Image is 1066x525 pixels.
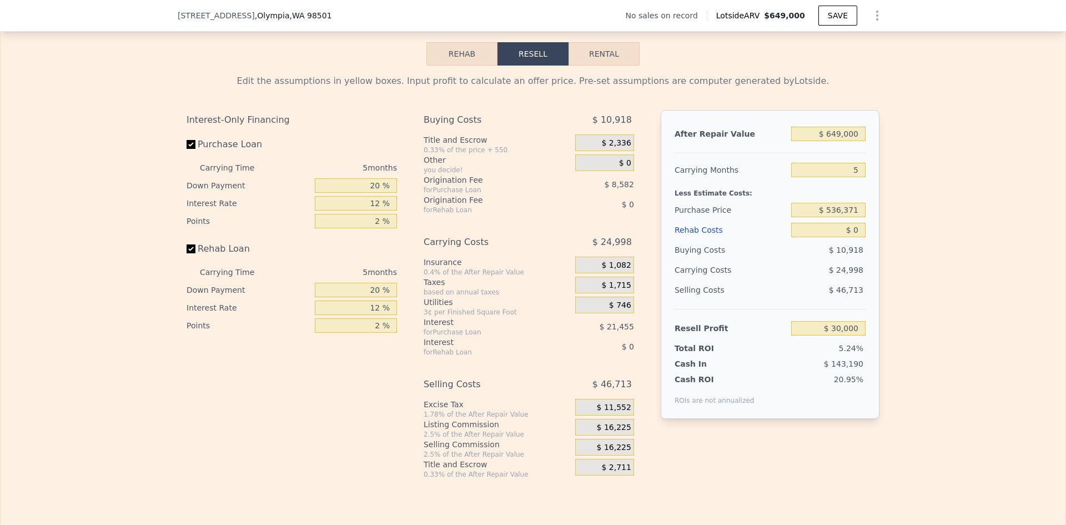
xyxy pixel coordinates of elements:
[619,158,631,168] span: $ 0
[424,134,571,146] div: Title and Escrow
[675,358,744,369] div: Cash In
[818,6,857,26] button: SAVE
[834,375,863,384] span: 20.95%
[675,240,787,260] div: Buying Costs
[675,280,787,300] div: Selling Costs
[675,124,787,144] div: After Repair Value
[424,328,547,337] div: for Purchase Loan
[424,430,571,439] div: 2.5% of the After Repair Value
[187,317,310,334] div: Points
[424,439,571,450] div: Selling Commission
[829,286,863,294] span: $ 46,713
[424,166,571,174] div: you decide!
[600,322,634,331] span: $ 21,455
[824,359,863,368] span: $ 143,190
[597,443,631,453] span: $ 16,225
[601,463,631,473] span: $ 2,711
[424,194,547,206] div: Origination Fee
[424,450,571,459] div: 2.5% of the After Repair Value
[424,459,571,470] div: Title and Escrow
[675,343,744,354] div: Total ROI
[424,419,571,430] div: Listing Commission
[626,10,707,21] div: No sales on record
[187,110,397,130] div: Interest-Only Financing
[178,10,255,21] span: [STREET_ADDRESS]
[675,200,787,220] div: Purchase Price
[597,423,631,433] span: $ 16,225
[592,110,632,130] span: $ 10,918
[675,180,866,200] div: Less Estimate Costs:
[604,180,633,189] span: $ 8,582
[839,344,863,353] span: 5.24%
[716,10,764,21] span: Lotside ARV
[424,470,571,479] div: 0.33% of the After Repair Value
[601,281,631,291] span: $ 1,715
[424,410,571,419] div: 1.78% of the After Repair Value
[426,42,497,66] button: Rehab
[424,206,547,214] div: for Rehab Loan
[187,140,195,149] input: Purchase Loan
[187,177,310,194] div: Down Payment
[424,232,547,252] div: Carrying Costs
[187,194,310,212] div: Interest Rate
[255,10,332,21] span: , Olympia
[675,260,744,280] div: Carrying Costs
[609,301,631,311] span: $ 746
[424,348,547,357] div: for Rehab Loan
[592,232,632,252] span: $ 24,998
[601,138,631,148] span: $ 2,336
[200,159,272,177] div: Carrying Time
[829,246,863,254] span: $ 10,918
[675,220,787,240] div: Rehab Costs
[424,374,547,394] div: Selling Costs
[276,159,397,177] div: 5 months
[764,11,805,20] span: $649,000
[829,266,863,274] span: $ 24,998
[601,261,631,271] span: $ 1,082
[675,160,787,180] div: Carrying Months
[424,297,571,308] div: Utilities
[424,154,571,166] div: Other
[187,281,310,299] div: Down Payment
[187,134,310,154] label: Purchase Loan
[424,257,571,268] div: Insurance
[276,263,397,281] div: 5 months
[424,186,547,194] div: for Purchase Loan
[592,374,632,394] span: $ 46,713
[187,74,879,88] div: Edit the assumptions in yellow boxes. Input profit to calculate an offer price. Pre-set assumptio...
[200,263,272,281] div: Carrying Time
[569,42,640,66] button: Rental
[675,374,755,385] div: Cash ROI
[424,277,571,288] div: Taxes
[866,4,888,27] button: Show Options
[597,403,631,413] span: $ 11,552
[187,239,310,259] label: Rehab Loan
[187,299,310,317] div: Interest Rate
[622,200,634,209] span: $ 0
[675,318,787,338] div: Resell Profit
[187,212,310,230] div: Points
[622,342,634,351] span: $ 0
[424,317,547,328] div: Interest
[187,244,195,253] input: Rehab Loan
[497,42,569,66] button: Resell
[289,11,331,20] span: , WA 98501
[424,399,571,410] div: Excise Tax
[424,110,547,130] div: Buying Costs
[424,308,571,317] div: 3¢ per Finished Square Foot
[424,146,571,154] div: 0.33% of the price + 550
[675,385,755,405] div: ROIs are not annualized
[424,288,571,297] div: based on annual taxes
[424,174,547,186] div: Origination Fee
[424,268,571,277] div: 0.4% of the After Repair Value
[424,337,547,348] div: Interest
